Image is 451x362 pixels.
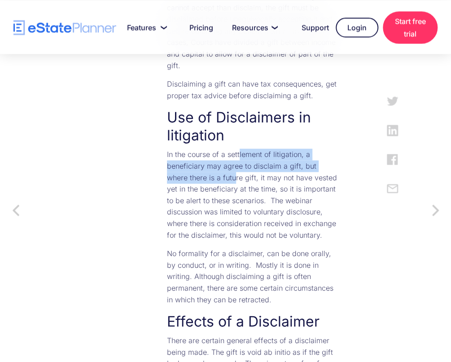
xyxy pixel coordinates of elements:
[167,248,338,305] p: No formality for a disclaimer, can be done orally, by conduct, or in writing. Mostly it is done i...
[116,18,174,36] a: Features
[13,20,116,35] a: home
[383,11,438,44] a: Start free trial
[336,17,378,37] a: Login
[167,78,338,101] p: Disclaiming a gift can have tax consequences, get proper tax advice before disclaiming a gift.
[221,18,286,36] a: Resources
[167,148,338,240] p: In the course of a settlement of litigation, a beneficiary may agree to disclaim a gift, but wher...
[167,312,338,330] h3: Effects of a Disclaimer
[291,18,331,36] a: Support
[179,18,217,36] a: Pricing
[167,108,338,144] h3: Use of Disclaimers in litigation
